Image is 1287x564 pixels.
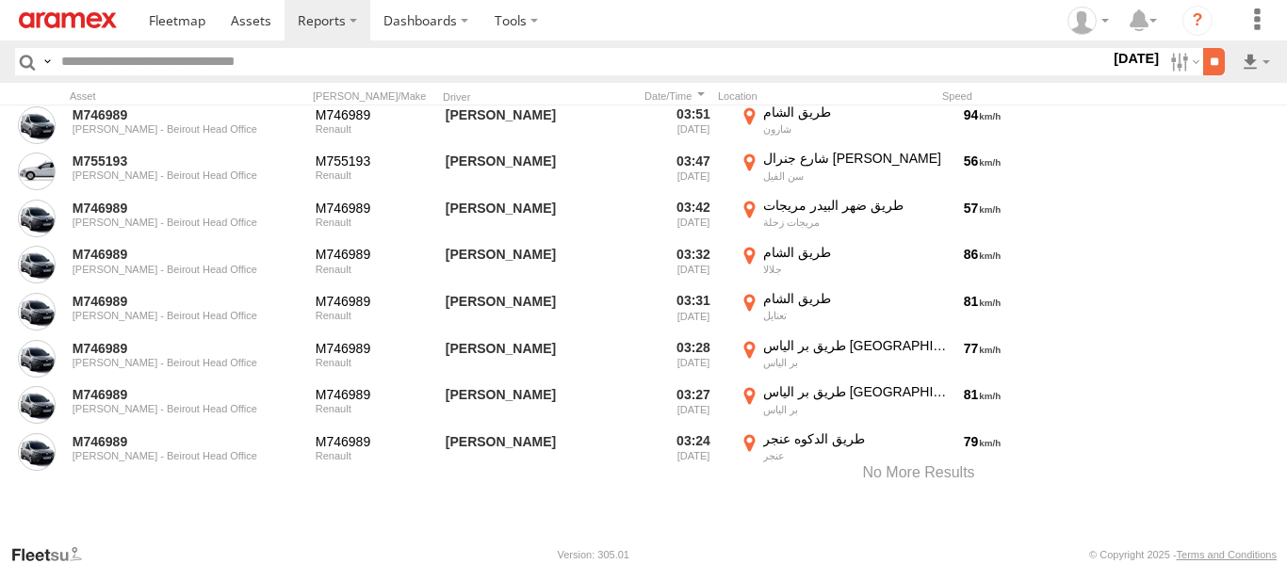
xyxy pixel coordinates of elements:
div: © Copyright 2025 - [1089,549,1277,560]
div: 03:32 [DATE] [658,244,729,287]
a: M746989 [73,246,302,263]
div: Nader Shouman [443,244,650,287]
div: Nader Shouman [443,337,650,380]
div: [PERSON_NAME]/Make [313,89,435,103]
div: طريق الدكوه عنجر [763,430,951,447]
label: Search Query [40,48,55,75]
div: طريق الشام [763,290,951,307]
div: [PERSON_NAME] - Beirout Head Office [73,264,302,275]
div: Renault [316,217,432,228]
div: Renault [316,264,432,275]
div: Nader Shouman [443,430,650,474]
div: طريق الشام [763,244,951,261]
label: Click to View Current Location [737,244,953,287]
div: طريق ضهر البيدر مريجات [763,197,951,214]
div: تعنايل [763,309,951,322]
div: M746989 [316,246,432,263]
div: Renault [316,123,432,135]
div: [PERSON_NAME] - Beirout Head Office [73,450,302,461]
div: 03:51 [DATE] [658,104,729,147]
div: M746989 [316,106,432,123]
div: M746989 [316,433,432,450]
div: [PERSON_NAME] - Beirout Head Office [73,357,302,368]
div: Renault [316,310,432,321]
label: Click to View Current Location [737,104,953,147]
label: Search Filter Options [1163,48,1203,75]
div: Nader Shouman [443,104,650,147]
div: [PERSON_NAME] - Beirout Head Office [73,123,302,135]
label: Export results as... [1240,48,1272,75]
div: Version: 305.01 [558,549,629,560]
div: بر الياس [763,403,951,416]
div: Renault [316,169,432,181]
div: 03:27 [DATE] [658,383,729,427]
div: طريق الشام [763,104,951,121]
div: 03:24 [DATE] [658,430,729,474]
div: شارون [763,122,951,136]
label: Click to View Current Location [737,197,953,240]
div: Renault [316,403,432,414]
img: aramex-logo.svg [19,12,117,28]
div: Asset [70,89,305,103]
div: مريجات زحلة [763,216,951,229]
div: طريق بر الياس [GEOGRAPHIC_DATA] [763,383,951,400]
div: [PERSON_NAME] - Beirout Head Office [73,310,302,321]
i: ? [1182,6,1213,36]
div: M746989 [316,200,432,217]
div: M746989 [316,340,432,357]
label: Click to View Current Location [737,150,953,193]
div: Nader Shouman [443,383,650,427]
div: [PERSON_NAME] - Beirout Head Office [73,217,302,228]
div: M746989 [316,386,432,403]
a: M746989 [73,386,302,403]
label: Click to View Current Location [737,290,953,333]
a: M755193 [73,153,302,169]
div: بر الياس [763,356,951,369]
label: Click to View Current Location [737,337,953,380]
div: سن الفيل [763,169,951,183]
div: شارع جنرال [PERSON_NAME] [763,150,951,167]
div: جلالا [763,263,951,276]
label: Click to View Current Location [737,383,953,427]
div: [PERSON_NAME] - Beirout Head Office [73,169,302,181]
div: M746989 [316,293,432,310]
div: M755193 [316,153,432,169]
div: 03:47 [DATE] [658,150,729,193]
div: 03:28 [DATE] [658,337,729,380]
a: M746989 [73,293,302,310]
div: Nader Shouman [443,290,650,333]
div: Click to Sort [639,89,710,103]
div: Ali Kaawar [443,150,650,193]
label: Click to View Current Location [737,430,953,474]
div: Mazen Siblini [1061,7,1116,35]
div: عنجر [763,449,951,462]
div: Nader Shouman [443,197,650,240]
a: M746989 [73,200,302,217]
div: Driver [443,93,631,103]
div: Location [718,89,935,103]
a: M746989 [73,340,302,357]
div: [PERSON_NAME] - Beirout Head Office [73,403,302,414]
a: M746989 [73,106,302,123]
div: 03:31 [DATE] [658,290,729,333]
div: 03:42 [DATE] [658,197,729,240]
div: طريق بر الياس [GEOGRAPHIC_DATA] [763,337,951,354]
div: Renault [316,450,432,461]
label: [DATE] [1110,48,1163,69]
a: Visit our Website [10,545,97,564]
a: M746989 [73,433,302,450]
div: Renault [316,357,432,368]
a: Terms and Conditions [1177,549,1277,560]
